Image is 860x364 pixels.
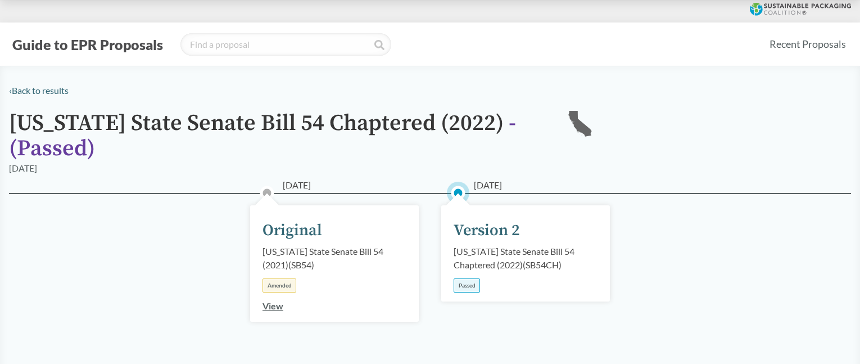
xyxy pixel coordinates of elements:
[180,33,391,56] input: Find a proposal
[262,245,406,272] div: [US_STATE] State Senate Bill 54 (2021) ( SB54 )
[9,161,37,175] div: [DATE]
[9,85,69,96] a: ‹Back to results
[262,300,283,311] a: View
[764,32,851,57] a: Recent Proposals
[9,111,549,161] h1: [US_STATE] State Senate Bill 54 Chaptered (2022)
[262,219,322,242] div: Original
[262,278,296,293] div: Amended
[9,35,166,53] button: Guide to EPR Proposals
[9,109,516,163] span: - ( Passed )
[454,219,520,242] div: Version 2
[283,178,311,192] span: [DATE]
[454,245,598,272] div: [US_STATE] State Senate Bill 54 Chaptered (2022) ( SB54CH )
[474,178,502,192] span: [DATE]
[454,278,480,293] div: Passed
